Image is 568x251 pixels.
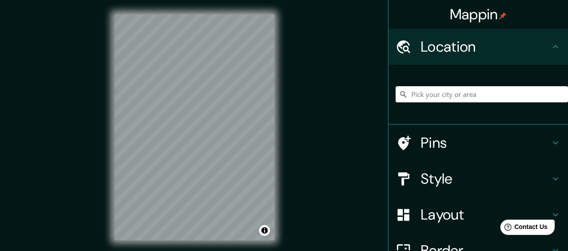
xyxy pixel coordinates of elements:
h4: Pins [421,134,550,152]
div: Location [388,29,568,65]
input: Pick your city or area [396,86,568,102]
iframe: Help widget launcher [488,216,558,241]
img: pin-icon.png [499,12,506,19]
h4: Layout [421,206,550,224]
h4: Mappin [450,5,507,23]
button: Toggle attribution [259,225,270,236]
div: Style [388,161,568,197]
div: Layout [388,197,568,233]
canvas: Map [114,14,274,240]
div: Pins [388,125,568,161]
h4: Location [421,38,550,56]
h4: Style [421,170,550,188]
